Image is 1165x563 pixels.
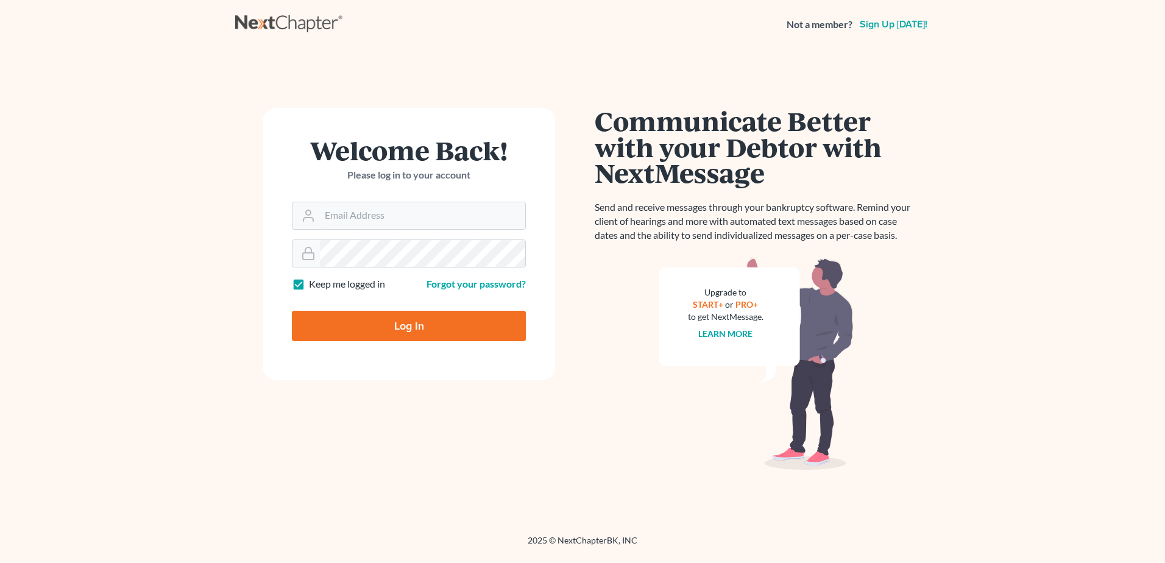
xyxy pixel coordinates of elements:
[320,202,525,229] input: Email Address
[688,311,763,323] div: to get NextMessage.
[595,108,918,186] h1: Communicate Better with your Debtor with NextMessage
[235,534,930,556] div: 2025 © NextChapterBK, INC
[659,257,854,470] img: nextmessage_bg-59042aed3d76b12b5cd301f8e5b87938c9018125f34e5fa2b7a6b67550977c72.svg
[292,311,526,341] input: Log In
[595,200,918,243] p: Send and receive messages through your bankruptcy software. Remind your client of hearings and mo...
[857,19,930,29] a: Sign up [DATE]!
[688,286,763,299] div: Upgrade to
[292,168,526,182] p: Please log in to your account
[736,299,759,310] a: PRO+
[427,278,526,289] a: Forgot your password?
[787,18,852,32] strong: Not a member?
[726,299,734,310] span: or
[309,277,385,291] label: Keep me logged in
[292,137,526,163] h1: Welcome Back!
[699,328,753,339] a: Learn more
[693,299,724,310] a: START+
